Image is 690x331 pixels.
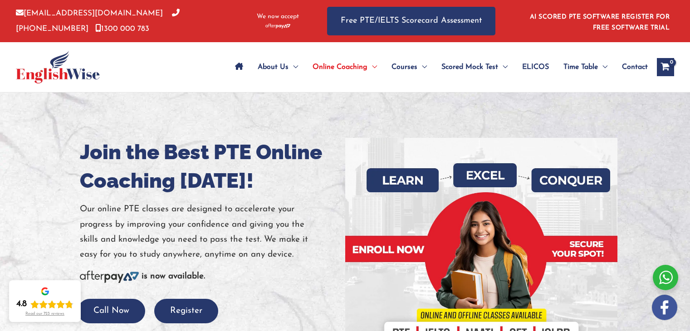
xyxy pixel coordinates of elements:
span: Menu Toggle [498,51,508,83]
a: [EMAIL_ADDRESS][DOMAIN_NAME] [16,10,163,17]
a: Scored Mock TestMenu Toggle [434,51,515,83]
span: Online Coaching [313,51,367,83]
span: Courses [391,51,417,83]
span: Scored Mock Test [441,51,498,83]
img: white-facebook.png [652,295,677,320]
nav: Site Navigation: Main Menu [228,51,648,83]
img: cropped-ew-logo [16,51,100,83]
span: Menu Toggle [367,51,377,83]
button: Register [154,299,218,324]
a: 1300 000 783 [95,25,149,33]
aside: Header Widget 1 [524,6,674,36]
span: Menu Toggle [598,51,607,83]
span: Menu Toggle [417,51,427,83]
img: Afterpay-Logo [265,24,290,29]
div: Rating: 4.8 out of 5 [16,299,73,310]
a: Call Now [78,307,145,315]
a: Free PTE/IELTS Scorecard Assessment [327,7,495,35]
a: AI SCORED PTE SOFTWARE REGISTER FOR FREE SOFTWARE TRIAL [530,14,670,31]
span: Contact [622,51,648,83]
a: CoursesMenu Toggle [384,51,434,83]
a: ELICOS [515,51,556,83]
a: Register [154,307,218,315]
span: ELICOS [522,51,549,83]
span: Time Table [563,51,598,83]
a: Contact [615,51,648,83]
span: Menu Toggle [289,51,298,83]
div: Read our 723 reviews [25,312,64,316]
span: About Us [258,51,289,83]
span: We now accept [257,12,299,21]
a: [PHONE_NUMBER] [16,10,180,32]
img: Afterpay-Logo [80,271,139,283]
a: View Shopping Cart, empty [657,58,674,76]
a: Time TableMenu Toggle [556,51,615,83]
p: Our online PTE classes are designed to accelerate your progress by improving your confidence and ... [80,202,338,262]
a: About UsMenu Toggle [250,51,305,83]
b: is now available. [142,272,205,281]
div: 4.8 [16,299,27,310]
a: Online CoachingMenu Toggle [305,51,384,83]
h1: Join the Best PTE Online Coaching [DATE]! [80,138,338,195]
button: Call Now [78,299,145,324]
